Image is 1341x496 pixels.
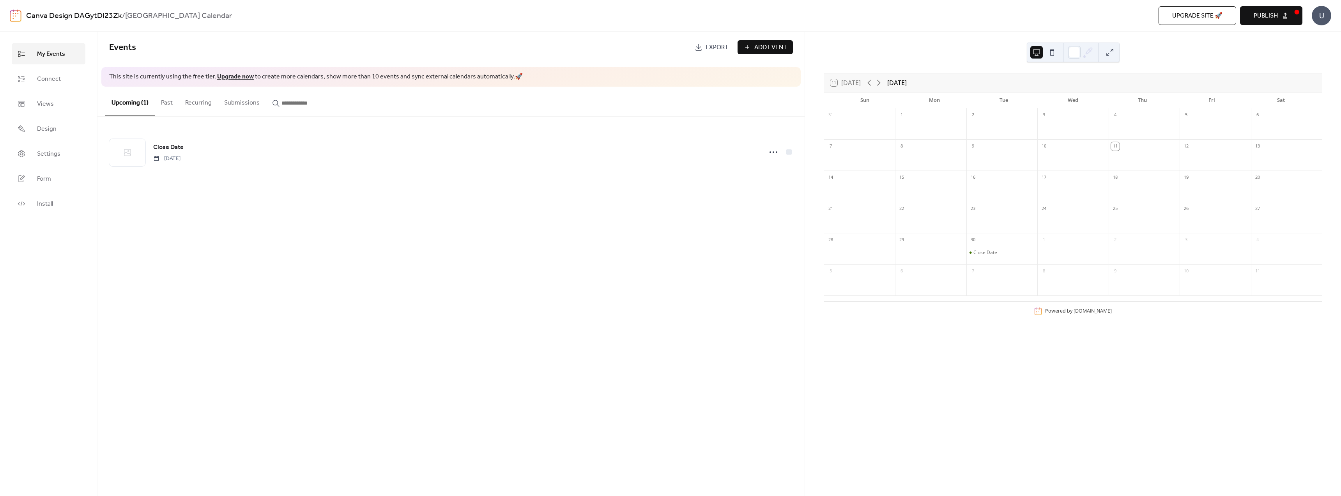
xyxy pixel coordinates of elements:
div: 2 [1111,236,1120,244]
div: 24 [1040,204,1048,213]
div: 4 [1111,111,1120,119]
span: Form [37,174,51,184]
div: 11 [1253,267,1262,276]
div: Sat [1246,92,1316,108]
span: My Events [37,50,65,59]
span: Add Event [754,43,787,52]
a: Close Date [153,142,184,153]
div: 22 [897,204,906,213]
span: Design [37,124,57,134]
div: 10 [1182,267,1191,276]
a: Upgrade now [217,71,254,83]
a: Export [689,40,734,54]
div: 7 [969,267,977,276]
div: Powered by [1045,308,1112,314]
img: logo [10,9,21,22]
div: Close Date [973,249,997,256]
div: Mon [900,92,969,108]
div: 5 [1182,111,1191,119]
a: Canva Design DAGytDI23Zk [26,9,122,23]
div: 13 [1253,142,1262,151]
div: 5 [826,267,835,276]
div: 2 [969,111,977,119]
div: 16 [969,173,977,182]
div: 30 [969,236,977,244]
span: This site is currently using the free tier. to create more calendars, show more than 10 events an... [109,73,523,81]
div: 10 [1040,142,1048,151]
div: U [1312,6,1331,25]
span: Close Date [153,143,184,152]
span: Install [37,199,53,209]
button: Add Event [738,40,793,54]
a: Settings [12,143,85,164]
button: Upgrade site 🚀 [1159,6,1236,25]
div: Wed [1038,92,1108,108]
span: Connect [37,75,61,84]
div: 6 [1253,111,1262,119]
div: 21 [826,204,835,213]
div: 26 [1182,204,1191,213]
button: Submissions [218,87,266,116]
div: 3 [1040,111,1048,119]
div: 9 [1111,267,1120,276]
div: 20 [1253,173,1262,182]
div: 31 [826,111,835,119]
div: 8 [1040,267,1048,276]
div: 4 [1253,236,1262,244]
b: / [122,9,125,23]
div: 19 [1182,173,1191,182]
div: 23 [969,204,977,213]
div: 14 [826,173,835,182]
span: [DATE] [153,155,180,163]
div: [DATE] [887,78,907,87]
button: Upcoming (1) [105,87,155,116]
span: Export [706,43,729,52]
div: Fri [1177,92,1246,108]
div: 28 [826,236,835,244]
div: 7 [826,142,835,151]
div: Tue [969,92,1038,108]
div: 8 [897,142,906,151]
b: [GEOGRAPHIC_DATA] Calendar [125,9,232,23]
button: Publish [1240,6,1302,25]
div: 11 [1111,142,1120,151]
div: 18 [1111,173,1120,182]
div: 3 [1182,236,1191,244]
span: Settings [37,149,60,159]
a: Design [12,118,85,139]
a: [DOMAIN_NAME] [1074,308,1112,314]
button: Recurring [179,87,218,116]
div: 25 [1111,204,1120,213]
a: Form [12,168,85,189]
div: 1 [897,111,906,119]
span: Publish [1254,11,1278,21]
button: Past [155,87,179,116]
a: My Events [12,43,85,64]
span: Events [109,39,136,56]
div: 1 [1040,236,1048,244]
a: Views [12,93,85,114]
div: 12 [1182,142,1191,151]
div: 9 [969,142,977,151]
div: Close Date [966,249,1037,256]
a: Install [12,193,85,214]
div: 27 [1253,204,1262,213]
span: Upgrade site 🚀 [1172,11,1222,21]
a: Connect [12,68,85,89]
div: 15 [897,173,906,182]
div: 6 [897,267,906,276]
span: Views [37,100,54,109]
div: Sun [830,92,900,108]
div: Thu [1107,92,1177,108]
div: 29 [897,236,906,244]
div: 17 [1040,173,1048,182]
